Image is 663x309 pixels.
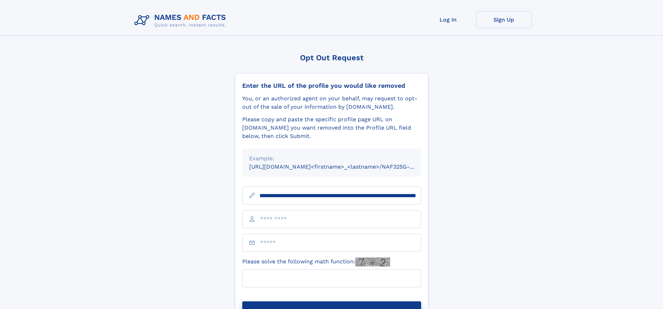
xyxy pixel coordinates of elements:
[242,94,421,111] div: You, or an authorized agent on your behalf, may request to opt-out of the sale of your informatio...
[132,11,232,30] img: Logo Names and Facts
[242,82,421,90] div: Enter the URL of the profile you would like removed
[242,257,390,266] label: Please solve the following math function:
[420,11,476,28] a: Log In
[242,115,421,140] div: Please copy and paste the specific profile page URL on [DOMAIN_NAME] you want removed into the Pr...
[235,53,428,62] div: Opt Out Request
[476,11,532,28] a: Sign Up
[249,163,434,170] small: [URL][DOMAIN_NAME]<firstname>_<lastname>/NAF325G-xxxxxxxx
[249,154,414,163] div: Example:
